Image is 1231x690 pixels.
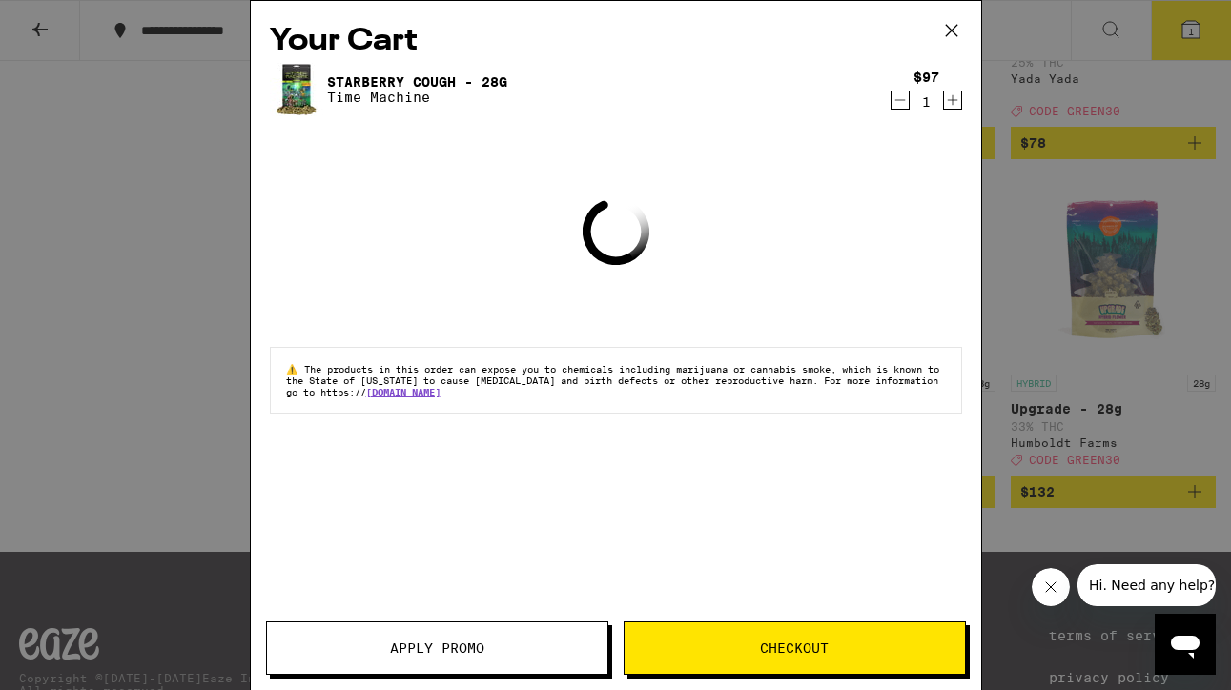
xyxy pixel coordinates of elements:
[270,63,323,116] img: Starberry Cough - 28g
[327,90,507,105] p: Time Machine
[943,91,962,110] button: Increment
[327,74,507,90] a: Starberry Cough - 28g
[266,621,608,675] button: Apply Promo
[286,363,304,375] span: ⚠️
[1077,564,1216,606] iframe: Message from company
[286,363,939,397] span: The products in this order can expose you to chemicals including marijuana or cannabis smoke, whi...
[270,20,962,63] h2: Your Cart
[891,91,910,110] button: Decrement
[760,641,829,655] span: Checkout
[624,621,966,675] button: Checkout
[1155,614,1216,675] iframe: Button to launch messaging window
[913,70,939,85] div: $97
[913,94,939,110] div: 1
[366,386,441,397] a: [DOMAIN_NAME]
[1032,568,1070,606] iframe: Close message
[390,641,484,655] span: Apply Promo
